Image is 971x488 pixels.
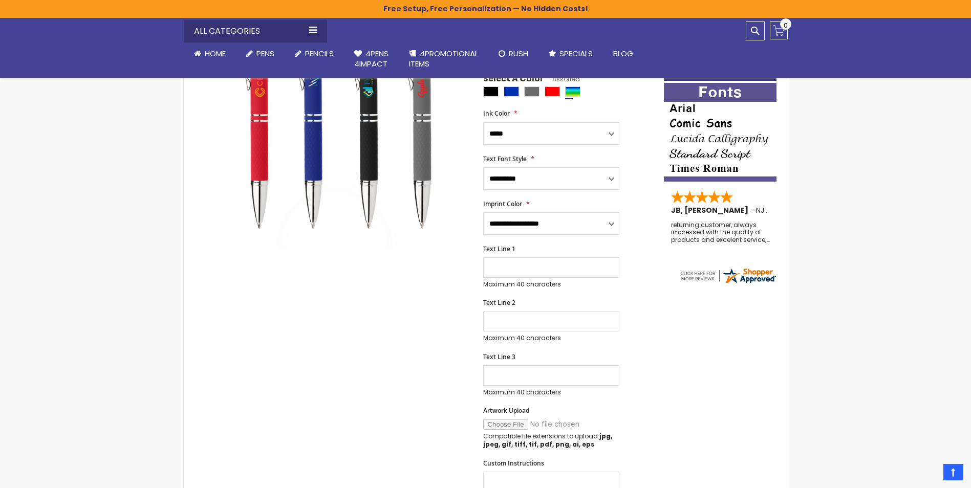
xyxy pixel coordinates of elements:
[613,48,633,59] span: Blog
[483,73,544,87] span: Select A Color
[524,86,540,97] div: Grey
[752,205,841,215] span: - ,
[784,20,788,30] span: 0
[184,42,236,65] a: Home
[483,86,499,97] div: Black
[205,48,226,59] span: Home
[399,42,488,76] a: 4PROMOTIONALITEMS
[664,83,776,182] img: font-personalization-examples
[236,42,285,65] a: Pens
[483,352,515,361] span: Text Line 3
[488,42,538,65] a: Rush
[770,21,788,39] a: 0
[483,245,515,253] span: Text Line 1
[483,388,619,396] p: Maximum 40 characters
[679,278,777,287] a: 4pens.com certificate URL
[409,48,478,69] span: 4PROMOTIONAL ITEMS
[483,406,529,415] span: Artwork Upload
[305,48,334,59] span: Pencils
[671,221,770,243] div: returning customer, always impressed with the quality of products and excelent service, will retu...
[603,42,643,65] a: Blog
[545,86,560,97] div: Red
[256,48,274,59] span: Pens
[483,280,619,289] p: Maximum 40 characters
[483,199,522,208] span: Imprint Color
[538,42,603,65] a: Specials
[184,20,327,42] div: All Categories
[483,109,510,118] span: Ink Color
[344,42,399,76] a: 4Pens4impact
[354,48,389,69] span: 4Pens 4impact
[671,205,752,215] span: JB, [PERSON_NAME]
[565,86,580,97] div: Assorted
[483,334,619,342] p: Maximum 40 characters
[483,432,619,449] p: Compatible file extensions to upload:
[483,459,544,468] span: Custom Instructions
[483,154,527,163] span: Text Font Style
[504,86,519,97] div: Blue
[679,267,777,285] img: 4pens.com widget logo
[285,42,344,65] a: Pencils
[943,464,963,480] a: Top
[756,205,769,215] span: NJ
[483,432,612,449] strong: jpg, jpeg, gif, tiff, tif, pdf, png, ai, eps
[483,298,515,307] span: Text Line 2
[509,48,528,59] span: Rush
[544,75,580,83] span: Assorted
[559,48,593,59] span: Specials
